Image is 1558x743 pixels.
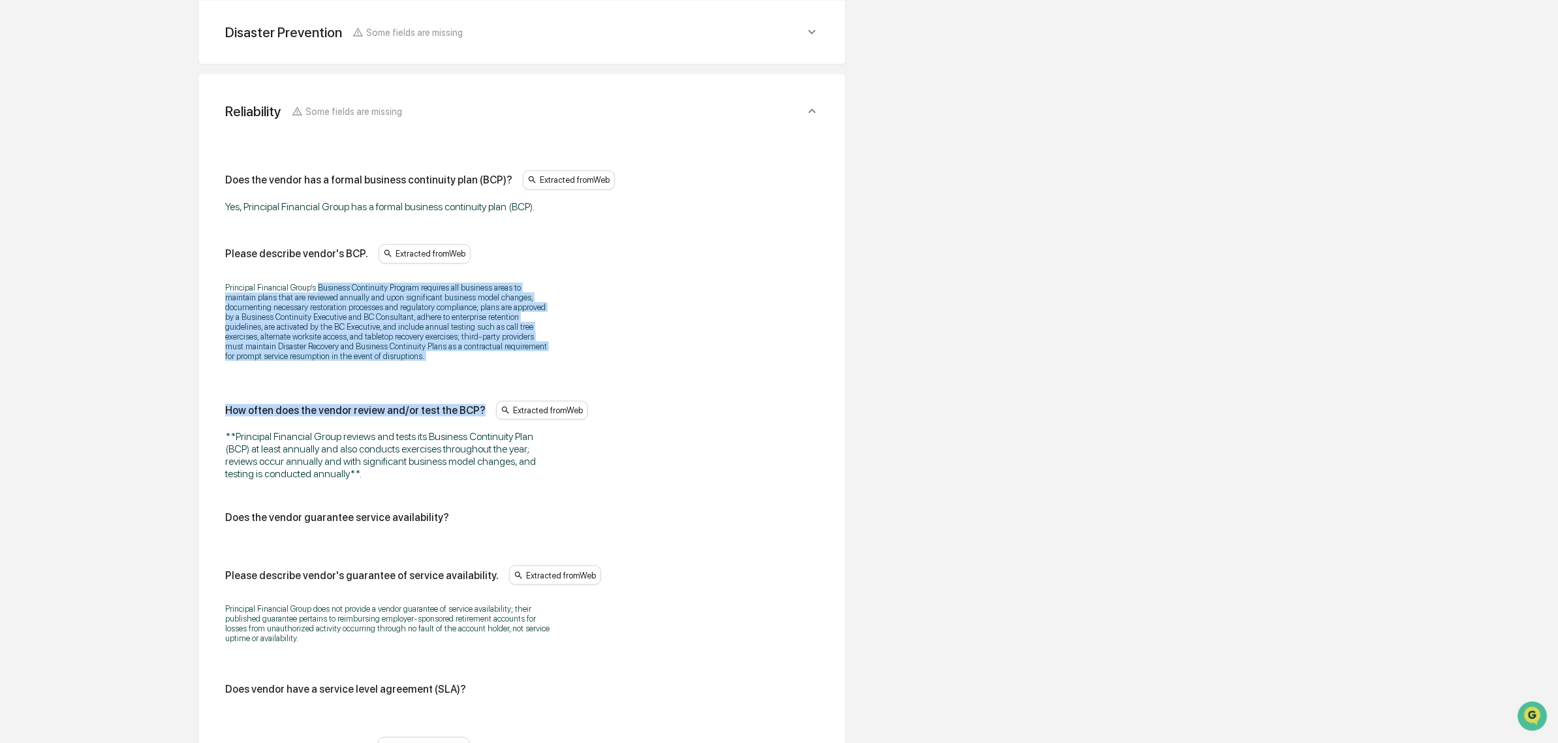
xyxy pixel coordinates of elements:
div: Extracted from Web [509,565,601,585]
div: 🖐️ [13,166,23,176]
span: Some fields are missing [306,106,403,117]
div: Does vendor have a service level agreement (SLA)? [225,683,466,695]
img: 1746055101610-c473b297-6a78-478c-a979-82029cc54cd1 [13,100,37,123]
span: Pylon [130,221,158,231]
div: ReliabilitySome fields are missing [215,90,830,133]
span: Some fields are missing [367,27,463,38]
span: Preclearance [26,165,84,178]
div: 🗄️ [95,166,105,176]
div: How often does the vendor review and/or test the BCP? [225,404,486,417]
p: Principal Financial Group does not provide a vendor guarantee of service availability; their publ... [225,604,552,643]
div: Please describe vendor's guarantee of service availability. [225,569,499,582]
span: Attestations [108,165,162,178]
div: Please describe vendor's BCP. [225,247,368,260]
a: 🗄️Attestations [89,159,167,183]
div: Disaster Prevention [225,24,342,40]
a: Powered byPylon [92,221,158,231]
div: Extracted from Web [379,244,471,264]
button: Start new chat [222,104,238,119]
div: Yes, Principal Financial Group has a formal business continuity plan (BCP). [225,200,552,213]
span: Data Lookup [26,189,82,202]
div: **Principal Financial Group reviews and tests its Business Continuity Plan (BCP) at least annuall... [225,430,552,480]
iframe: Open customer support [1516,700,1551,735]
p: Principal Financial Group’s Business Continuity Program requires all business areas to maintain p... [225,283,552,361]
div: Disaster PreventionSome fields are missing [215,16,830,48]
div: We're available if you need us! [44,113,165,123]
div: 🔎 [13,191,23,201]
div: Does the vendor has a formal business continuity plan (BCP)? [225,174,512,186]
div: Does the vendor guarantee service availability? [225,511,449,524]
div: Extracted from Web [523,170,615,190]
div: Extracted from Web [496,401,588,420]
a: 🖐️Preclearance [8,159,89,183]
a: 🔎Data Lookup [8,184,87,208]
p: How can we help? [13,27,238,48]
div: Start new chat [44,100,214,113]
div: Reliability [225,103,281,119]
